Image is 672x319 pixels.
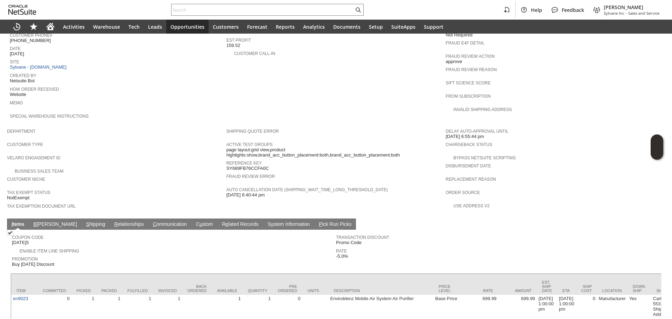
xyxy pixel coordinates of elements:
span: [PERSON_NAME] [604,4,659,11]
div: Committed [43,289,66,293]
span: [DATE] 6:40:44 pm [226,192,265,198]
div: Rate [465,289,493,293]
span: [DATE] 6:55:44 pm [446,134,484,139]
svg: Shortcuts [29,22,38,31]
a: Items [10,221,26,228]
span: y [271,221,273,227]
span: Help [531,7,542,13]
span: Warehouse [93,23,120,30]
span: Oracle Guided Learning Widget. To move around, please hold and drag [651,147,663,160]
svg: Search [354,6,362,14]
a: Replacement reason [446,177,496,182]
a: Sylvane - [DOMAIN_NAME] [10,64,68,70]
a: Related Records [220,221,260,228]
div: Quantity [248,289,267,293]
span: Not Required [446,32,472,38]
a: Chargeback Status [446,142,492,147]
a: Site [10,60,19,64]
a: Memo [10,100,23,105]
a: Sift Science Score [446,81,490,85]
a: Delay Auto-Approval Until [446,129,508,134]
span: Sylvane Inc [604,11,624,16]
span: Setup [369,23,383,30]
span: u [199,221,202,227]
div: Pre Ordered [278,284,297,293]
span: SY689FB76CCFA0C [226,166,269,171]
a: Tax Exempt Status [7,190,50,195]
a: Department [7,129,36,134]
div: ETA [562,289,570,293]
span: e [225,221,228,227]
a: Fraud Review Error [226,174,275,179]
span: Buy [DATE] Discount [12,262,54,267]
a: Shipping [84,221,107,228]
span: B [34,221,37,227]
span: Tech [128,23,140,30]
a: Date [10,46,21,51]
a: Shipping Quote Error [226,129,279,134]
div: Packed [101,289,117,293]
a: Relationships [113,221,146,228]
span: S [86,221,89,227]
a: Rate [336,249,347,254]
a: SuiteApps [387,20,420,34]
div: Price Level [439,284,455,293]
a: Est Profit [226,38,251,43]
div: Picked [77,289,91,293]
a: System Information [266,221,311,228]
span: Sales and Service [628,11,659,16]
span: Documents [333,23,360,30]
span: Netsuite Bot [10,78,35,84]
span: Promo Code [336,240,362,245]
div: Invoiced [158,289,177,293]
a: Customer Phone# [10,33,52,38]
a: Unrolled view on [652,220,661,228]
a: Customer Call-in [234,51,275,56]
a: Tax Exemption Document URL [7,204,76,209]
a: Disbursement Date [446,164,491,168]
span: SuiteApps [391,23,415,30]
a: B[PERSON_NAME] [32,221,79,228]
div: Shortcuts [25,20,42,34]
div: Item [16,289,32,293]
a: Setup [365,20,387,34]
a: Enable Item Line Shipping [20,249,79,254]
a: Use Address V2 [453,203,489,208]
a: Reports [272,20,299,34]
a: Activities [59,20,89,34]
div: Description [334,289,428,293]
a: Customer Type [7,142,43,147]
a: Tech [124,20,144,34]
span: [DATE]5 [12,240,29,245]
span: Support [424,23,443,30]
span: Activities [63,23,85,30]
input: Search [171,6,354,14]
a: Special Warehouse Instructions [10,114,89,119]
a: Velaro Engagement ID [7,155,60,160]
span: - [625,11,627,16]
svg: logo [8,5,36,15]
span: page layout:grid view,product highlights:show,brand_acc_button_placement:both,brand_acc_button_pl... [226,147,442,158]
a: Communication [151,221,189,228]
span: [DATE] [10,51,24,57]
a: Invalid Shipping Address [453,107,512,112]
span: Feedback [562,7,584,13]
span: I [12,221,13,227]
a: Custom [194,221,215,228]
a: Leads [144,20,166,34]
div: Back Ordered [187,284,206,293]
div: Location [602,289,622,293]
a: Warehouse [89,20,124,34]
span: Reports [276,23,295,30]
svg: Home [46,22,55,31]
svg: Recent Records [13,22,21,31]
span: approve [446,59,462,64]
div: Available [217,289,237,293]
a: Analytics [299,20,329,34]
a: en9023 [13,296,28,301]
a: Documents [329,20,365,34]
span: Website [10,92,26,97]
span: Forecast [247,23,267,30]
span: Opportunities [170,23,204,30]
a: Fraud Review Action [446,54,495,59]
